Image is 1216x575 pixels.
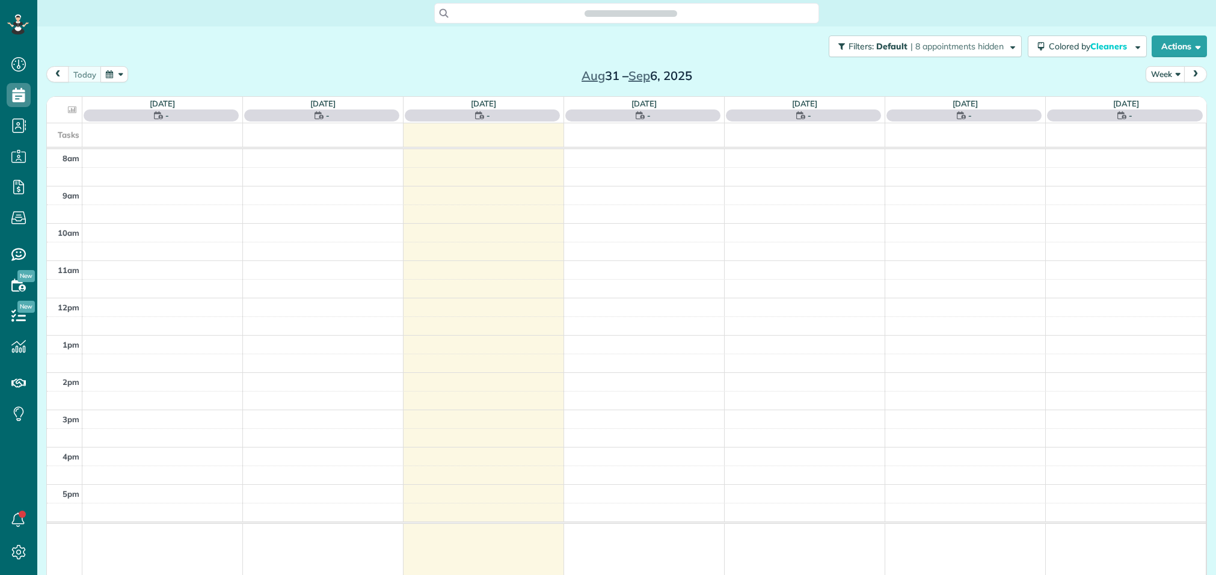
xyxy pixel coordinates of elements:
a: Filters: Default | 8 appointments hidden [823,35,1022,57]
span: Default [876,41,908,52]
span: - [968,109,972,121]
span: 10am [58,228,79,238]
button: Actions [1152,35,1207,57]
span: 3pm [63,414,79,424]
span: - [1129,109,1132,121]
span: - [647,109,651,121]
span: Aug [582,68,605,83]
span: Search ZenMaid… [597,7,665,19]
button: next [1184,66,1207,82]
span: New [17,270,35,282]
span: - [326,109,330,121]
a: [DATE] [150,99,176,108]
span: 11am [58,265,79,275]
span: New [17,301,35,313]
span: 1pm [63,340,79,349]
span: 8am [63,153,79,163]
a: [DATE] [792,99,818,108]
span: Tasks [58,130,79,140]
a: [DATE] [1113,99,1139,108]
button: Colored byCleaners [1028,35,1147,57]
a: [DATE] [310,99,336,108]
a: [DATE] [953,99,978,108]
span: Cleaners [1090,41,1129,52]
span: Filters: [849,41,874,52]
span: Colored by [1049,41,1131,52]
h2: 31 – 6, 2025 [562,69,712,82]
span: - [165,109,169,121]
span: 9am [63,191,79,200]
span: - [487,109,490,121]
span: 12pm [58,303,79,312]
button: prev [46,66,69,82]
a: [DATE] [631,99,657,108]
span: 4pm [63,452,79,461]
span: Sep [628,68,650,83]
a: [DATE] [471,99,497,108]
button: today [68,66,102,82]
span: 5pm [63,489,79,499]
span: - [808,109,811,121]
span: | 8 appointments hidden [910,41,1004,52]
span: 2pm [63,377,79,387]
button: Week [1146,66,1185,82]
button: Filters: Default | 8 appointments hidden [829,35,1022,57]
